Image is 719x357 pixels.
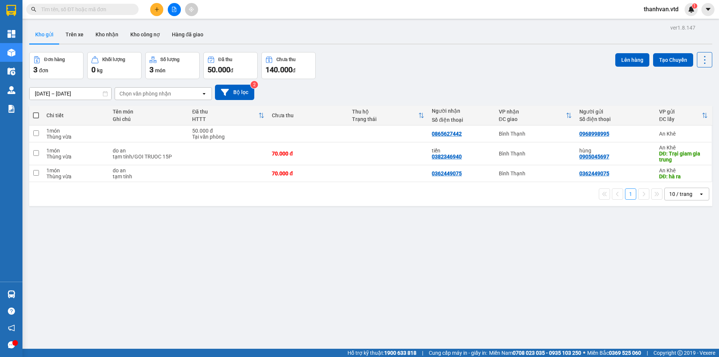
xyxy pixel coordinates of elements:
[705,6,712,13] span: caret-down
[29,25,60,43] button: Kho gửi
[579,116,652,122] div: Số điện thoại
[8,324,15,332] span: notification
[60,25,90,43] button: Trên xe
[113,154,185,160] div: tạm tính/GOI TRUOC 15P
[499,109,566,115] div: VP nhận
[659,173,708,179] div: DĐ: hà ra
[432,170,462,176] div: 0362449075
[31,7,36,12] span: search
[579,109,652,115] div: Người gửi
[7,105,15,113] img: solution-icon
[154,7,160,12] span: plus
[384,350,416,356] strong: 1900 633 818
[698,191,704,197] svg: open
[513,350,581,356] strong: 0708 023 035 - 0935 103 250
[29,52,84,79] button: Đơn hàng3đơn
[669,190,692,198] div: 10 / trang
[207,65,230,74] span: 50.000
[701,3,715,16] button: caret-down
[348,349,416,357] span: Hỗ trợ kỹ thuật:
[615,53,649,67] button: Lên hàng
[251,81,258,88] sup: 2
[499,151,572,157] div: Bình Thạnh
[7,30,15,38] img: dashboard-icon
[348,106,428,125] th: Toggle SortBy
[579,148,652,154] div: hùng
[33,65,37,74] span: 3
[149,65,154,74] span: 3
[659,116,702,122] div: ĐC lấy
[91,65,95,74] span: 0
[46,134,105,140] div: Thùng vừa
[587,349,641,357] span: Miền Bắc
[102,57,125,62] div: Khối lượng
[46,154,105,160] div: Thùng vừa
[113,109,185,115] div: Tên món
[119,90,171,97] div: Chọn văn phòng nhận
[172,7,177,12] span: file-add
[659,131,708,137] div: An Khê
[8,341,15,348] span: message
[432,131,462,137] div: 0865627442
[6,5,16,16] img: logo-vxr
[7,86,15,94] img: warehouse-icon
[499,170,572,176] div: Bình Thạnh
[113,148,185,154] div: do an
[44,57,65,62] div: Đơn hàng
[272,151,345,157] div: 70.000 đ
[230,67,233,73] span: đ
[352,109,419,115] div: Thu hộ
[46,112,105,118] div: Chi tiết
[261,52,316,79] button: Chưa thu140.000đ
[46,167,105,173] div: 1 món
[46,148,105,154] div: 1 món
[653,53,693,67] button: Tạo Chuyến
[432,154,462,160] div: 0382346940
[8,308,15,315] span: question-circle
[659,151,708,163] div: DĐ: Trại giam gia trung
[266,65,292,74] span: 140.000
[90,25,124,43] button: Kho nhận
[113,173,185,179] div: tạm tính
[39,67,48,73] span: đơn
[495,106,576,125] th: Toggle SortBy
[46,128,105,134] div: 1 món
[276,57,295,62] div: Chưa thu
[188,106,268,125] th: Toggle SortBy
[352,116,419,122] div: Trạng thái
[155,67,166,73] span: món
[192,116,258,122] div: HTTT
[150,3,163,16] button: plus
[201,91,207,97] svg: open
[46,173,105,179] div: Thùng vừa
[432,117,491,123] div: Số điện thoại
[113,116,185,122] div: Ghi chú
[97,67,103,73] span: kg
[677,350,683,356] span: copyright
[272,112,345,118] div: Chưa thu
[292,67,295,73] span: đ
[432,148,491,154] div: tiến
[579,131,609,137] div: 0968998995
[168,3,181,16] button: file-add
[166,25,209,43] button: Hàng đã giao
[272,170,345,176] div: 70.000 đ
[670,24,695,32] div: ver 1.8.147
[160,57,179,62] div: Số lượng
[659,145,708,151] div: An Khê
[215,85,254,100] button: Bộ lọc
[692,3,697,9] sup: 1
[192,134,264,140] div: Tại văn phòng
[218,57,232,62] div: Đã thu
[189,7,194,12] span: aim
[659,167,708,173] div: An Khê
[7,290,15,298] img: warehouse-icon
[625,188,636,200] button: 1
[7,49,15,57] img: warehouse-icon
[87,52,142,79] button: Khối lượng0kg
[489,349,581,357] span: Miền Nam
[693,3,696,9] span: 1
[579,170,609,176] div: 0362449075
[41,5,130,13] input: Tìm tên, số ĐT hoặc mã đơn
[145,52,200,79] button: Số lượng3món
